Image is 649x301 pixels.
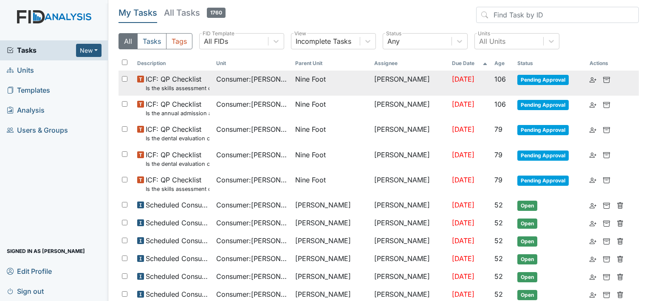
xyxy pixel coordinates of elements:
[146,253,209,264] span: Scheduled Consumer Chart Review
[452,176,474,184] span: [DATE]
[586,56,629,71] th: Actions
[494,100,506,108] span: 106
[452,254,474,263] span: [DATE]
[479,36,505,46] div: All Units
[517,219,537,229] span: Open
[216,74,288,84] span: Consumer : [PERSON_NAME]
[603,124,610,134] a: Archive
[146,84,209,92] small: Is the skills assessment current? (document the date in the comment section)
[514,56,586,71] th: Toggle SortBy
[617,236,624,246] a: Delete
[452,201,474,209] span: [DATE]
[452,75,474,83] span: [DATE]
[371,96,448,121] td: [PERSON_NAME]
[617,253,624,264] a: Delete
[517,125,569,135] span: Pending Approval
[494,75,506,83] span: 106
[494,254,503,263] span: 52
[119,33,138,49] button: All
[494,219,503,227] span: 52
[295,200,351,210] span: [PERSON_NAME]
[119,7,157,19] h5: My Tasks
[517,100,569,110] span: Pending Approval
[216,175,288,185] span: Consumer : [PERSON_NAME]
[517,290,537,300] span: Open
[517,254,537,264] span: Open
[476,7,639,23] input: Find Task by ID
[295,289,351,299] span: [PERSON_NAME]
[371,214,448,232] td: [PERSON_NAME]
[617,289,624,299] a: Delete
[137,33,166,49] button: Tasks
[603,150,610,160] a: Archive
[213,56,292,71] th: Toggle SortBy
[617,218,624,228] a: Delete
[517,201,537,211] span: Open
[216,99,288,109] span: Consumer : [PERSON_NAME]
[449,56,491,71] th: Toggle SortBy
[146,271,209,281] span: Scheduled Consumer Chart Review
[296,36,351,46] div: Incomplete Tasks
[603,236,610,246] a: Archive
[216,289,288,299] span: Consumer : [PERSON_NAME]
[146,74,209,92] span: ICF: QP Checklist Is the skills assessment current? (document the date in the comment section)
[295,74,326,84] span: Nine Foot
[216,218,288,228] span: Consumer : [PERSON_NAME]
[146,150,209,168] span: ICF: QP Checklist Is the dental evaluation current? (document the date, oral rating, and goal # i...
[216,253,288,264] span: Consumer : [PERSON_NAME]
[295,236,351,246] span: [PERSON_NAME]
[371,146,448,171] td: [PERSON_NAME]
[494,201,503,209] span: 52
[603,253,610,264] a: Archive
[371,71,448,96] td: [PERSON_NAME]
[146,160,209,168] small: Is the dental evaluation current? (document the date, oral rating, and goal # if needed in the co...
[517,150,569,161] span: Pending Approval
[295,218,351,228] span: [PERSON_NAME]
[146,218,209,228] span: Scheduled Consumer Chart Review
[146,124,209,142] span: ICF: QP Checklist Is the dental evaluation current? (document the date, oral rating, and goal # i...
[603,200,610,210] a: Archive
[216,124,288,134] span: Consumer : [PERSON_NAME]
[517,236,537,247] span: Open
[452,150,474,159] span: [DATE]
[371,232,448,250] td: [PERSON_NAME]
[452,272,474,281] span: [DATE]
[7,104,45,117] span: Analysis
[494,125,502,133] span: 79
[146,236,209,246] span: Scheduled Consumer Chart Review
[216,236,288,246] span: Consumer : [PERSON_NAME]
[207,8,226,18] span: 1760
[371,171,448,196] td: [PERSON_NAME]
[119,33,192,49] div: Type filter
[371,196,448,214] td: [PERSON_NAME]
[603,218,610,228] a: Archive
[216,200,288,210] span: Consumer : [PERSON_NAME]
[517,272,537,282] span: Open
[452,236,474,245] span: [DATE]
[7,84,50,97] span: Templates
[7,64,34,77] span: Units
[371,56,448,71] th: Assignee
[76,44,102,57] button: New
[371,268,448,286] td: [PERSON_NAME]
[204,36,228,46] div: All FIDs
[216,150,288,160] span: Consumer : [PERSON_NAME]
[146,175,209,193] span: ICF: QP Checklist Is the skills assessment current? (document the date in the comment section)
[295,150,326,160] span: Nine Foot
[146,134,209,142] small: Is the dental evaluation current? (document the date, oral rating, and goal # if needed in the co...
[371,121,448,146] td: [PERSON_NAME]
[295,99,326,109] span: Nine Foot
[292,56,371,71] th: Toggle SortBy
[494,236,503,245] span: 52
[7,244,85,258] span: Signed in as [PERSON_NAME]
[7,264,52,278] span: Edit Profile
[603,271,610,281] a: Archive
[7,45,76,55] a: Tasks
[617,200,624,210] a: Delete
[146,99,209,117] span: ICF: QP Checklist Is the annual admission agreement current? (document the date in the comment se...
[146,185,209,193] small: Is the skills assessment current? (document the date in the comment section)
[603,99,610,109] a: Archive
[371,250,448,268] td: [PERSON_NAME]
[494,290,503,298] span: 52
